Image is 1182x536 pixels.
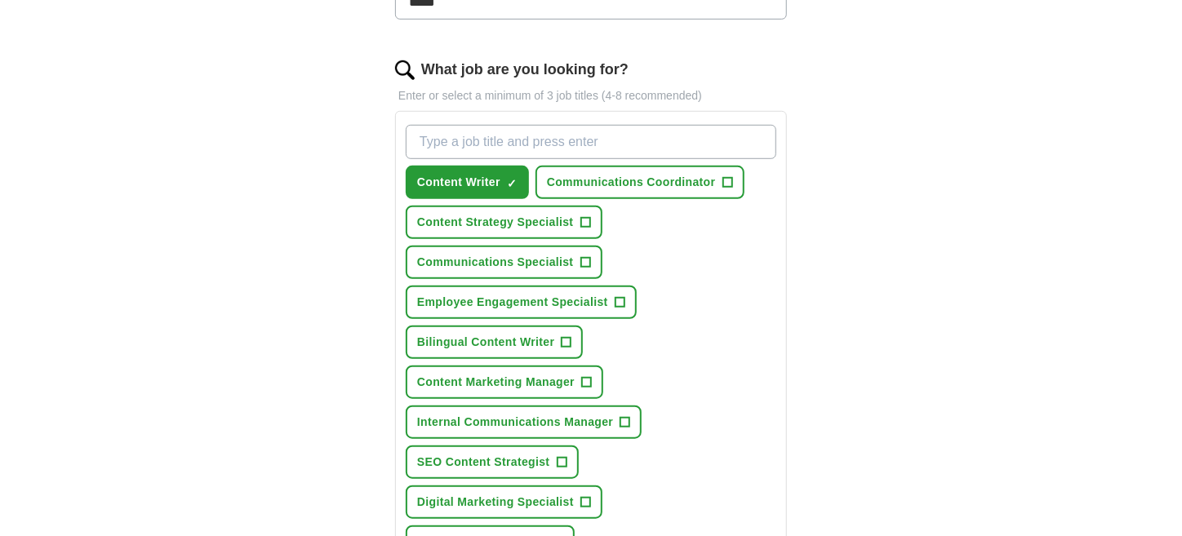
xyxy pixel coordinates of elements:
[417,454,550,471] span: SEO Content Strategist
[406,125,776,159] input: Type a job title and press enter
[507,177,517,190] span: ✓
[417,254,574,271] span: Communications Specialist
[406,365,603,399] button: Content Marketing Manager
[406,405,642,439] button: Internal Communications Manager
[417,374,575,391] span: Content Marketing Manager
[535,166,744,199] button: Communications Coordinator
[406,326,583,359] button: Bilingual Content Writer
[421,59,629,81] label: What job are you looking for?
[406,206,602,239] button: Content Strategy Specialist
[417,334,554,351] span: Bilingual Content Writer
[417,174,500,191] span: Content Writer
[417,294,608,311] span: Employee Engagement Specialist
[417,494,574,511] span: Digital Marketing Specialist
[417,214,574,231] span: Content Strategy Specialist
[547,174,716,191] span: Communications Coordinator
[395,60,415,80] img: search.png
[406,485,602,519] button: Digital Marketing Specialist
[406,246,602,279] button: Communications Specialist
[406,445,579,479] button: SEO Content Strategist
[406,166,529,199] button: Content Writer✓
[417,414,613,431] span: Internal Communications Manager
[406,286,637,319] button: Employee Engagement Specialist
[395,87,787,104] p: Enter or select a minimum of 3 job titles (4-8 recommended)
